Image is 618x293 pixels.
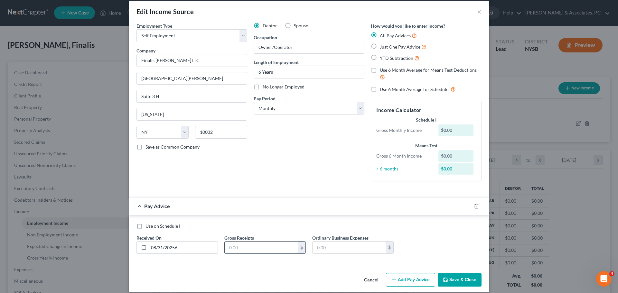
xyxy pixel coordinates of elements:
[294,23,308,28] span: Spouse
[380,55,413,61] span: YTD Subtraction
[438,163,474,175] div: $0.00
[149,242,218,254] input: MM/DD/YYYY
[136,235,162,241] span: Received On
[596,271,612,287] iframe: Intercom live chat
[438,150,474,162] div: $0.00
[609,271,614,276] span: 4
[195,126,247,139] input: Enter zip...
[254,96,276,101] span: Pay Period
[136,7,194,16] div: Edit Income Source
[254,34,277,41] label: Occupation
[380,67,477,73] span: Use 6 Month Average for Means Test Deductions
[477,8,482,15] button: ×
[438,124,474,136] div: $0.00
[380,33,411,38] span: All Pay Advices
[136,23,172,29] span: Employment Type
[298,242,305,254] div: $
[136,54,247,67] input: Search company by name...
[137,72,247,85] input: Enter address...
[386,273,435,287] button: Add Pay Advice
[144,203,170,209] span: Pay Advice
[137,90,247,102] input: Unit, Suite, etc...
[359,274,383,287] button: Cancel
[376,117,476,123] div: Schedule I
[224,234,254,241] label: Gross Receipts
[263,23,277,28] span: Debtor
[386,242,393,254] div: $
[373,127,435,133] div: Gross Monthly Income
[225,242,298,254] input: 0.00
[254,59,299,66] label: Length of Employment
[137,108,247,120] input: Enter city...
[373,153,435,159] div: Gross 6 Month Income
[254,66,364,78] input: ex: 2 years
[145,223,180,229] span: Use on Schedule I
[312,234,369,241] label: Ordinary Business Expenses
[371,23,445,29] label: How would you like to enter income?
[380,44,420,50] span: Just One Pay Advice
[254,41,364,53] input: --
[313,242,386,254] input: 0.00
[373,166,435,172] div: ÷ 6 months
[263,84,304,89] span: No Longer Employed
[376,142,476,149] div: Means Test
[438,273,482,287] button: Save & Close
[136,48,155,53] span: Company
[380,87,451,92] span: Use 6 Month Average for Schedule I
[376,106,476,114] h5: Income Calculator
[145,144,200,150] span: Save as Common Company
